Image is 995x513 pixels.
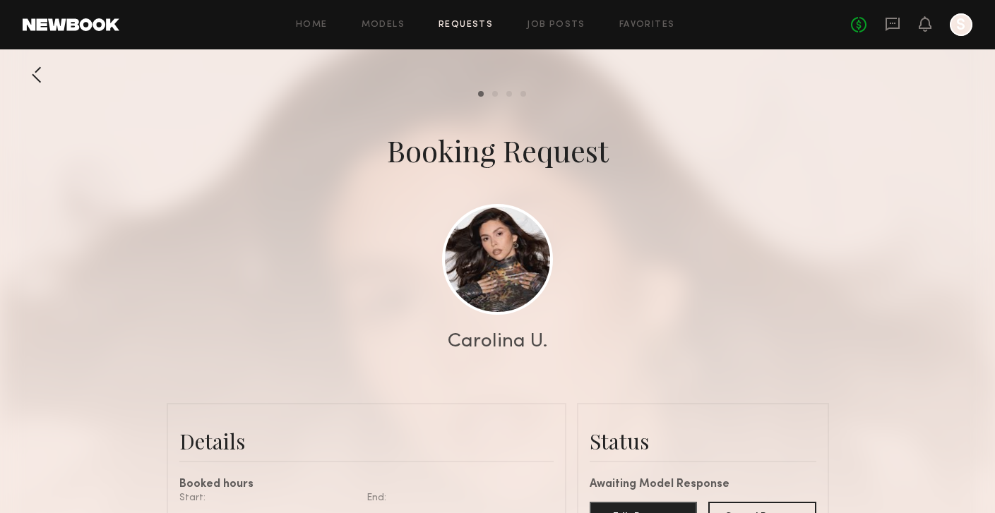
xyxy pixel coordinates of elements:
[362,20,405,30] a: Models
[590,479,816,490] div: Awaiting Model Response
[439,20,493,30] a: Requests
[387,131,609,170] div: Booking Request
[367,490,543,505] div: End:
[448,332,548,351] div: Carolina U.
[590,427,816,455] div: Status
[179,490,356,505] div: Start:
[179,479,554,490] div: Booked hours
[950,13,972,36] a: S
[619,20,675,30] a: Favorites
[179,427,554,455] div: Details
[296,20,328,30] a: Home
[527,20,585,30] a: Job Posts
